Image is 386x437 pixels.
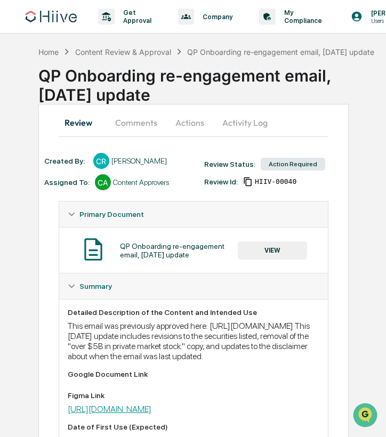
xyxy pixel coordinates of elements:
[73,130,136,149] a: 🗄️Attestations
[59,227,328,273] div: Primary Document
[204,160,255,168] div: Review Status:
[21,155,67,165] span: Data Lookup
[95,174,111,190] div: CA
[59,273,328,299] div: Summary
[11,135,19,144] div: 🖐️
[238,241,307,260] button: VIEW
[68,391,320,400] div: Figma Link
[68,404,151,414] a: [URL][DOMAIN_NAME]
[115,9,157,25] p: Get Approval
[88,134,132,145] span: Attestations
[11,82,30,101] img: 1746055101610-c473b297-6a78-478c-a979-82029cc54cd1
[68,308,320,317] div: Detailed Description of the Content and Intended Use
[181,85,194,98] button: Start new chat
[11,156,19,164] div: 🔎
[80,236,107,263] img: Document Icon
[79,282,112,290] span: Summary
[6,150,71,169] a: 🔎Data Lookup
[59,201,328,227] div: Primary Document
[38,58,386,104] div: QP Onboarding re-engagement email, [DATE] update
[26,11,77,22] img: logo
[214,110,276,135] button: Activity Log
[352,402,381,431] iframe: Open customer support
[75,47,171,56] div: Content Review & Approval
[93,153,109,169] div: CR
[21,134,69,145] span: Preclearance
[59,110,329,135] div: secondary tabs example
[276,9,327,25] p: My Compliance
[77,135,86,144] div: 🗄️
[166,110,214,135] button: Actions
[187,47,374,56] div: QP Onboarding re-engagement email, [DATE] update
[75,180,129,189] a: Powered byPylon
[120,242,238,259] div: QP Onboarding re-engagement email, [DATE] update
[68,423,320,431] div: Date of First Use (Expected)
[44,178,90,187] div: Assigned To:
[111,157,167,165] div: [PERSON_NAME]
[11,22,194,39] p: How can we help?
[44,157,88,165] div: Created By: ‎ ‎
[255,177,296,186] span: ae91f521-3a37-4296-8cc4-9002c902e56a
[36,82,175,92] div: Start new chat
[261,158,325,171] div: Action Required
[68,370,320,378] div: Google Document Link
[194,13,238,21] p: Company
[36,92,135,101] div: We're available if you need us!
[106,181,129,189] span: Pylon
[6,130,73,149] a: 🖐️Preclearance
[38,47,59,56] div: Home
[107,110,166,135] button: Comments
[59,110,107,135] button: Review
[204,177,238,186] div: Review Id:
[113,178,169,187] div: Content Approvers
[68,321,320,361] div: This email was previously approved here: [URL][DOMAIN_NAME] This [DATE] update includes revisions...
[79,210,144,218] span: Primary Document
